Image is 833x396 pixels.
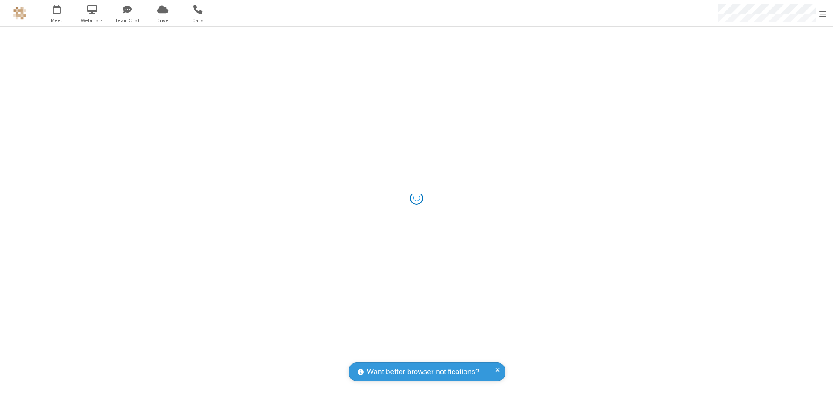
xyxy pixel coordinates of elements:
[111,17,144,24] span: Team Chat
[76,17,108,24] span: Webinars
[367,366,479,378] span: Want better browser notifications?
[182,17,214,24] span: Calls
[41,17,73,24] span: Meet
[13,7,26,20] img: QA Selenium DO NOT DELETE OR CHANGE
[146,17,179,24] span: Drive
